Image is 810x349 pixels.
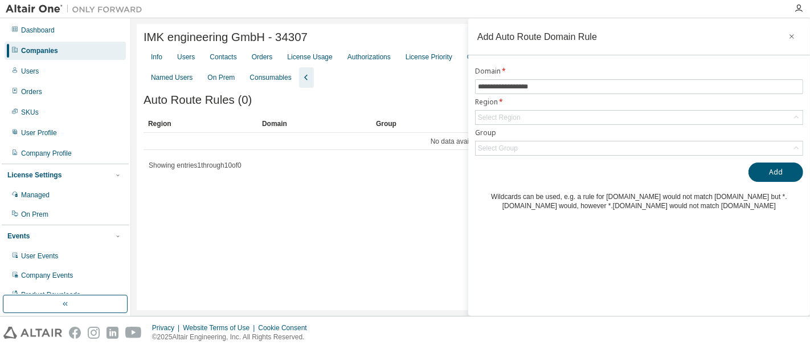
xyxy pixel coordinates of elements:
[210,52,236,62] div: Contacts
[207,73,235,82] div: On Prem
[88,327,100,339] img: instagram.svg
[151,73,193,82] div: Named Users
[21,108,39,117] div: SKUs
[258,323,313,332] div: Cookie Consent
[7,232,30,241] div: Events
[21,271,73,280] div: Company Events
[3,327,62,339] img: altair_logo.svg
[144,94,252,107] span: Auto Route Rules (0)
[21,210,48,219] div: On Prem
[478,144,518,153] div: Select Group
[6,3,148,15] img: Altair One
[467,52,489,62] div: Groups
[69,327,81,339] img: facebook.svg
[21,26,55,35] div: Dashboard
[748,163,803,182] button: Add
[21,290,80,299] div: Product Downloads
[347,52,391,62] div: Authorizations
[125,327,142,339] img: youtube.svg
[287,52,332,62] div: License Usage
[252,52,273,62] div: Orders
[21,190,50,200] div: Managed
[477,32,597,41] div: Add Auto Route Domain Rule
[183,323,258,332] div: Website Terms of Use
[21,149,72,158] div: Company Profile
[249,73,291,82] div: Consumables
[475,128,803,137] label: Group
[21,128,57,137] div: User Profile
[148,115,253,133] div: Region
[21,251,58,261] div: User Events
[406,52,452,62] div: License Priority
[177,52,195,62] div: Users
[475,98,803,107] label: Region
[478,113,521,122] div: Select Region
[476,141,803,155] div: Select Group
[151,52,162,62] div: Info
[144,31,308,44] span: IMK engineering GmbH - 34307
[476,111,803,124] div: Select Region
[7,171,62,180] div: License Settings
[262,115,367,133] div: Domain
[21,67,39,76] div: Users
[144,133,770,150] td: No data available
[21,46,58,55] div: Companies
[475,192,803,210] div: Wildcards can be used, e.g. a rule for [DOMAIN_NAME] would not match [DOMAIN_NAME] but *.[DOMAIN_...
[376,115,766,133] div: Group
[21,87,42,96] div: Orders
[107,327,118,339] img: linkedin.svg
[149,161,242,169] span: Showing entries 1 through 10 of 0
[152,332,314,342] p: © 2025 Altair Engineering, Inc. All Rights Reserved.
[475,67,803,76] label: Domain
[152,323,183,332] div: Privacy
